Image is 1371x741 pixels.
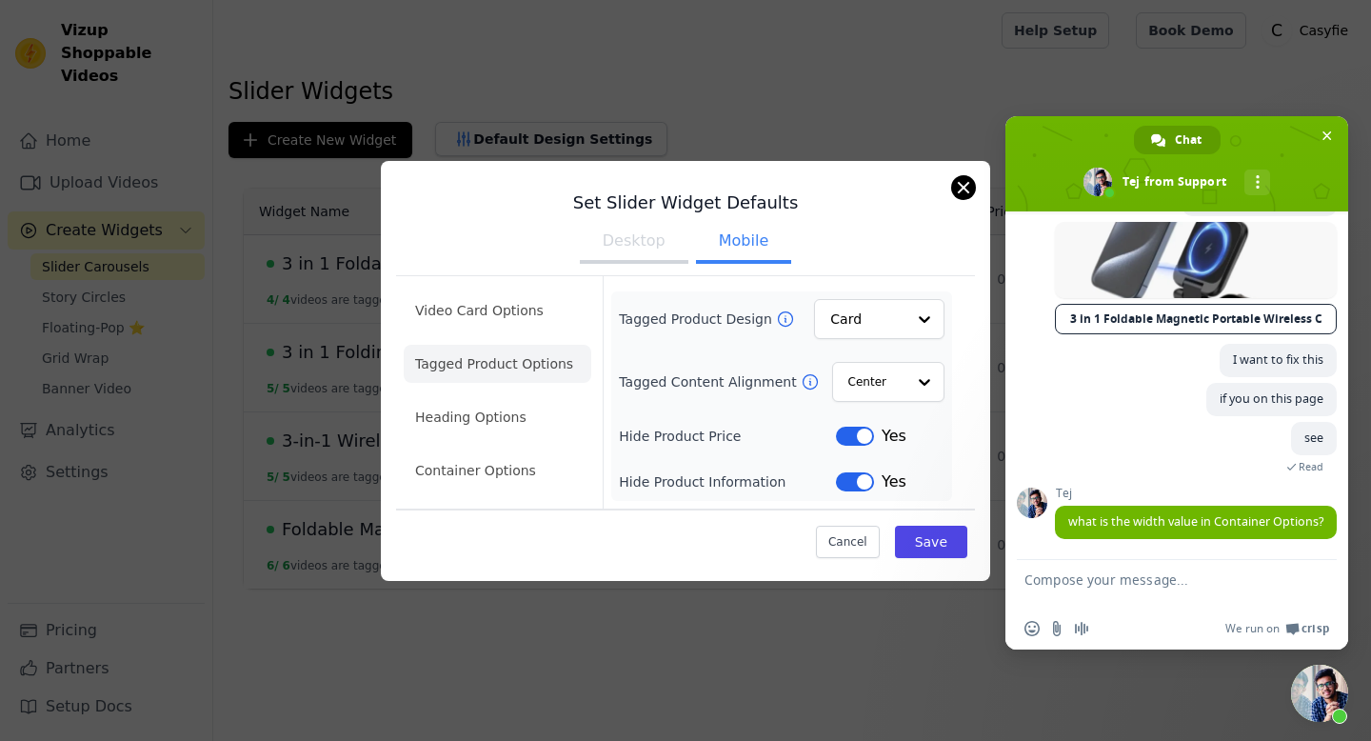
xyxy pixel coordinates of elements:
[619,427,836,446] label: Hide Product Price
[1175,126,1202,154] span: Chat
[1304,430,1323,446] span: see
[1068,513,1323,530] span: what is the width value in Container Options?
[619,310,775,329] label: Tagged Product Design
[1317,126,1337,146] span: Close chat
[619,372,800,391] label: Tagged Content Alignment
[404,451,591,490] li: Container Options
[1220,391,1323,407] span: if you on this page
[619,472,836,491] label: Hide Product Information
[882,425,906,448] span: Yes
[895,526,967,558] button: Save
[1301,621,1329,636] span: Crisp
[882,471,906,493] span: Yes
[696,222,791,264] button: Mobile
[404,345,591,383] li: Tagged Product Options
[1291,665,1348,722] a: Close chat
[1055,487,1337,500] span: Tej
[1049,621,1064,636] span: Send a file
[404,398,591,436] li: Heading Options
[1225,621,1280,636] span: We run on
[1233,351,1323,368] span: I want to fix this
[816,526,880,558] button: Cancel
[1024,560,1291,608] textarea: Compose your message...
[396,191,975,214] h3: Set Slider Widget Defaults
[404,291,591,330] li: Video Card Options
[1299,460,1323,473] span: Read
[1055,304,1337,334] a: 3 in 1 Foldable Magnetic Portable Wireless Charger
[580,222,688,264] button: Desktop
[952,176,975,199] button: Close modal
[1134,126,1221,154] a: Chat
[1024,621,1040,636] span: Insert an emoji
[1225,621,1329,636] a: We run onCrisp
[1074,621,1089,636] span: Audio message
